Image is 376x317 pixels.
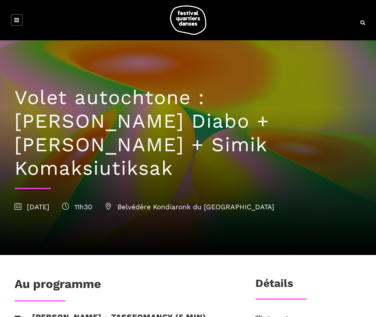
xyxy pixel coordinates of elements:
[255,277,293,295] h3: Détails
[105,203,274,211] span: Belvédère Kondiaronk du [GEOGRAPHIC_DATA]
[170,5,206,35] img: logo-fqd-med
[62,203,92,211] span: 11h30
[15,203,49,211] span: [DATE]
[15,86,361,180] h1: Volet autochtone : [PERSON_NAME] Diabo + [PERSON_NAME] + Simik Komaksiutiksak
[15,277,101,295] h1: Au programme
